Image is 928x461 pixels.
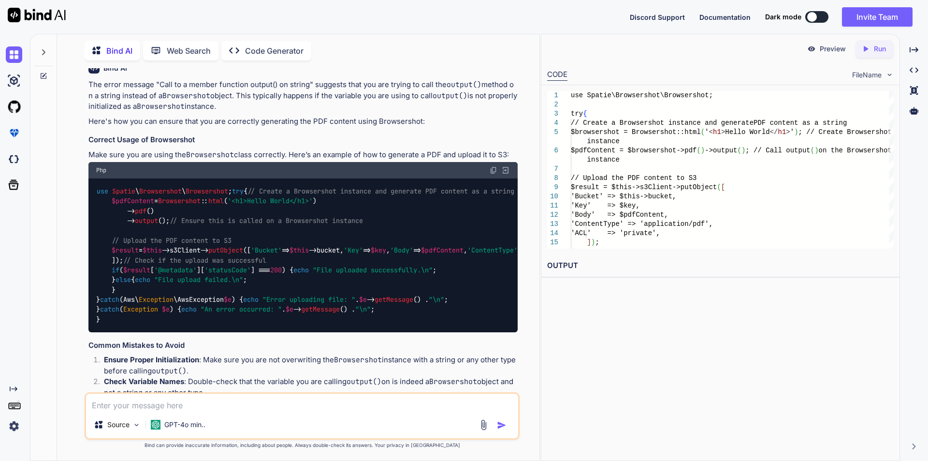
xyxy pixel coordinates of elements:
[490,166,497,174] img: copy
[167,45,211,57] p: Web Search
[587,137,619,145] span: instance
[630,12,685,22] button: Discord Support
[116,276,131,284] span: else
[88,149,518,161] p: Make sure you are using the class correctly. Here’s an example of how to generate a PDF and uploa...
[88,134,518,146] h3: Correct Usage of Browsershot
[571,193,676,200] span: 'Bucket' => $this->bucket,
[112,246,139,254] span: $result
[786,128,790,136] span: >
[429,377,477,387] code: Browsershot
[798,128,891,136] span: ; // Create Browsershot
[96,166,106,174] span: Php
[158,197,201,206] span: Browsershot
[186,187,228,195] span: Browsershot
[571,174,696,182] span: // Upload the PDF content to S3
[112,197,154,206] span: $pdfContent
[85,442,520,449] p: Bind can provide inaccurate information, including about people. Always double-check its answers....
[359,295,367,304] span: $e
[96,376,518,398] li: : Double-check that the variable you are calling on is indeed a object and not a string or any ot...
[301,305,340,314] span: getMessage
[344,246,363,254] span: 'Key'
[721,183,725,191] span: [
[547,69,567,81] div: CODE
[429,295,444,304] span: "\n"
[132,421,141,429] img: Pick Models
[699,12,751,22] button: Documentation
[290,246,309,254] span: $this
[103,63,127,73] h6: Bind AI
[571,202,640,209] span: 'Key' => $key,
[112,236,232,245] span: // Upload the PDF content to S3
[725,128,769,136] span: Hello World
[245,45,304,57] p: Code Generator
[152,366,187,376] code: output()
[137,102,185,111] code: Browsershot
[794,128,798,136] span: )
[97,187,108,195] span: use
[700,128,704,136] span: (
[630,13,685,21] span: Discord Support
[737,147,741,154] span: (
[818,147,891,154] span: on the Browsershot
[100,295,119,304] span: catch
[547,119,558,128] div: 4
[107,420,130,430] p: Source
[286,305,293,314] span: $e
[228,197,313,206] span: '<h1>Hello World</h1>'
[778,128,786,136] span: h1
[478,419,489,431] img: attachment
[154,266,197,274] span: '@metadata'
[224,295,232,304] span: $e
[164,420,205,430] p: GPT-4o min..
[262,295,355,304] span: "Error uploading file: "
[251,246,282,254] span: 'Bucket'
[820,44,846,54] p: Preview
[104,377,184,386] strong: Check Variable Names
[143,246,162,254] span: $this
[571,211,668,219] span: 'Body' => $pdfContent,
[571,91,713,99] span: use Spatie\Browsershot\Browsershot;
[571,110,583,118] span: try
[595,238,599,246] span: ;
[583,110,587,118] span: {
[885,71,894,79] img: chevron down
[842,7,913,27] button: Invite Team
[547,220,558,229] div: 13
[8,8,66,22] img: Bind AI
[571,128,701,136] span: $browsershot = Browsershot::html
[497,420,507,430] img: icon
[754,119,847,127] span: PDF content as a string
[571,220,713,228] span: 'ContentType' => 'application/pdf',
[745,147,810,154] span: ; // Call output
[186,150,234,160] code: Browsershot
[181,305,197,314] span: echo
[547,100,558,109] div: 2
[547,174,558,183] div: 8
[814,147,818,154] span: )
[139,187,182,195] span: Browsershot
[6,125,22,141] img: premium
[721,128,725,136] span: >
[313,266,433,274] span: "File uploaded successfully.\n"
[170,216,363,225] span: // Ensure this is called on a Browsershot instance
[347,377,381,387] code: output()
[547,229,558,238] div: 14
[88,116,518,127] p: Here's how you can ensure that you are correctly generating the PDF content using Browsershot:
[88,79,518,112] p: The error message "Call to a member function output() on string" suggests that you are trying to ...
[547,91,558,100] div: 1
[696,147,700,154] span: (
[6,46,22,63] img: chat
[701,147,705,154] span: )
[390,246,413,254] span: 'Body'
[571,229,660,237] span: 'ACL' => 'private',
[123,305,158,314] span: Exception
[112,187,135,195] span: Spatie
[139,295,174,304] span: Exception
[123,266,150,274] span: $result
[151,420,160,430] img: GPT-4o mini
[162,305,170,314] span: $e
[810,147,814,154] span: (
[204,266,251,274] span: 'statusCode'
[243,295,259,304] span: echo
[765,12,801,22] span: Dark mode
